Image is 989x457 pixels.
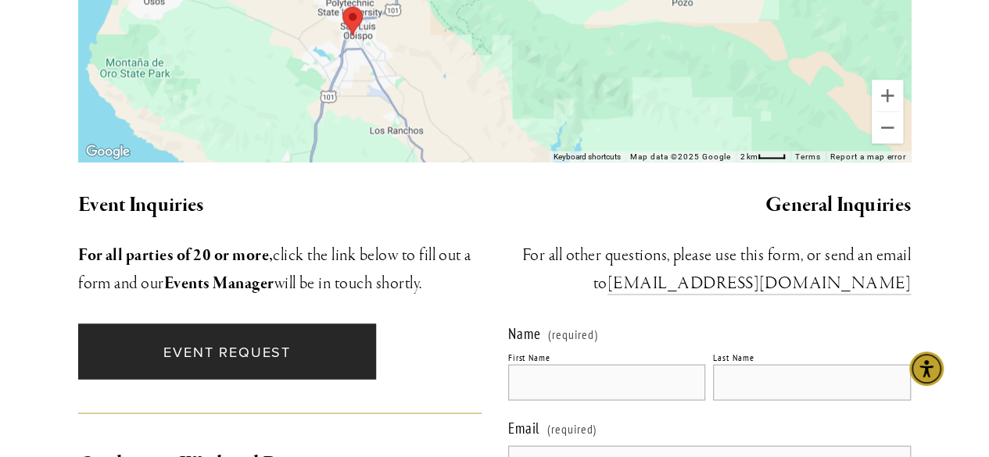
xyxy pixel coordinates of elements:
[508,323,541,342] span: Name
[508,241,912,297] h3: ​For all other questions, please use this form, or send an email to
[78,244,273,266] strong: For all parties of 20 or more,
[508,351,551,362] div: First Name
[547,414,597,442] span: (required)
[795,152,821,160] a: Terms
[164,272,274,294] strong: Events Manager
[82,141,134,162] img: Google
[78,188,482,221] h2: Event Inquiries
[78,323,376,379] a: Event Request
[342,6,363,35] div: NOVO Restaurant Lounge 726 Higuera Street San Luis Obispo, CA, 93401, United States
[508,188,912,221] h2: General Inquiries
[630,152,731,160] span: Map data ©2025 Google
[82,141,134,162] a: Open this area in Google Maps (opens a new window)
[830,152,906,160] a: Report a map error
[607,272,911,295] a: [EMAIL_ADDRESS][DOMAIN_NAME]
[78,241,482,297] h3: click the link below to fill out a form and our will be in touch shortly.
[872,112,903,143] button: Zoom out
[713,351,754,362] div: Last Name
[736,151,790,162] button: Map Scale: 2 km per 32 pixels
[909,352,944,386] div: Accessibility Menu
[740,152,758,160] span: 2 km
[508,418,540,437] span: Email
[872,80,903,111] button: Zoom in
[548,327,598,340] span: (required)
[554,151,621,162] button: Keyboard shortcuts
